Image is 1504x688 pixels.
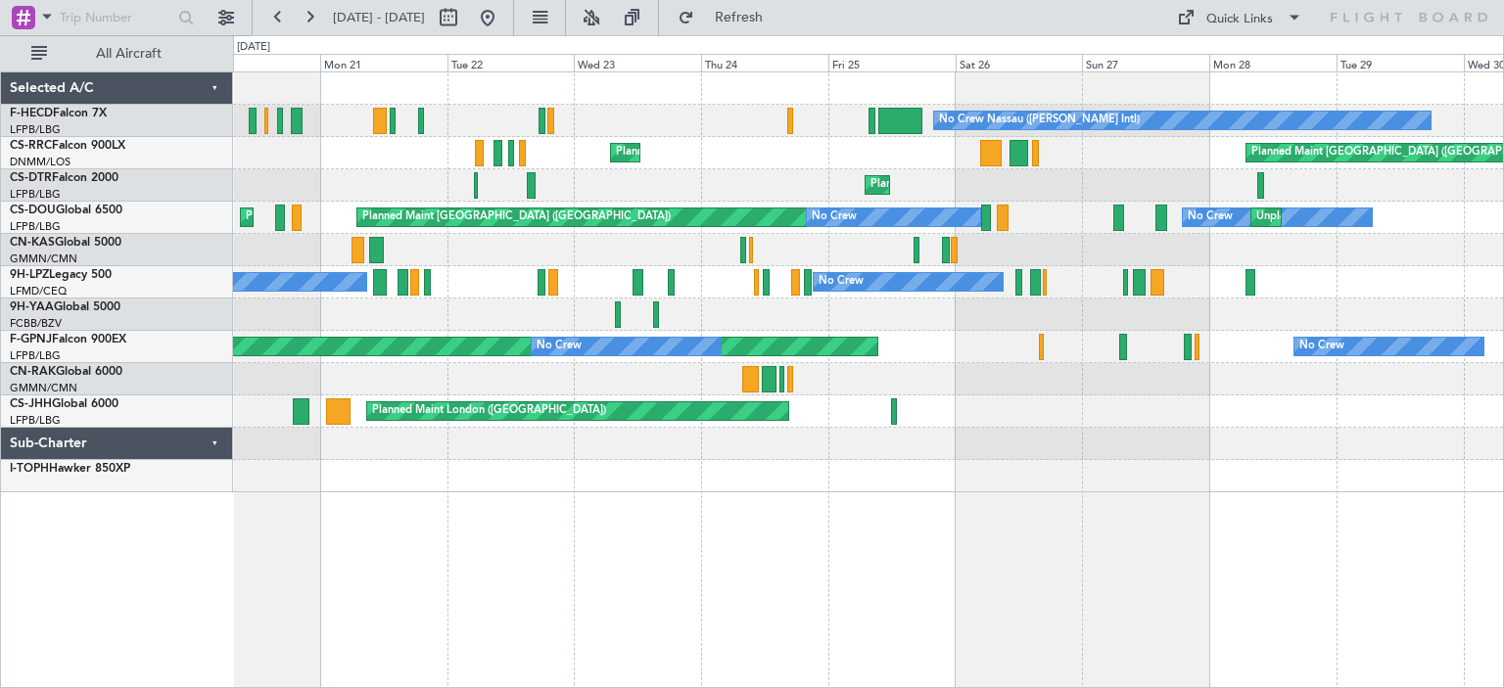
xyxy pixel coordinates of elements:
div: No Crew Nassau ([PERSON_NAME] Intl) [939,106,1140,135]
div: Planned Maint [PERSON_NAME] ([GEOGRAPHIC_DATA]) [870,170,1155,200]
a: F-HECDFalcon 7X [10,108,107,119]
a: LFMD/CEQ [10,284,67,298]
span: I-TOPH [10,463,49,475]
span: CS-RRC [10,140,52,152]
div: Sat 26 [956,54,1083,71]
span: 9H-LPZ [10,269,49,281]
div: Tue 22 [447,54,575,71]
div: Planned Maint [GEOGRAPHIC_DATA] ([GEOGRAPHIC_DATA]) [362,203,671,232]
div: Planned Maint London ([GEOGRAPHIC_DATA]) [372,396,606,426]
div: No Crew [812,203,857,232]
span: F-GPNJ [10,334,52,345]
a: LFPB/LBG [10,219,61,234]
input: Trip Number [60,3,172,32]
span: CS-JHH [10,398,52,410]
span: All Aircraft [51,47,207,61]
a: CS-DTRFalcon 2000 [10,172,118,184]
a: LFPB/LBG [10,187,61,202]
a: I-TOPHHawker 850XP [10,463,130,475]
div: Sun 20 [193,54,320,71]
div: No Crew [537,332,582,361]
a: FCBB/BZV [10,316,62,331]
a: CN-RAKGlobal 6000 [10,366,122,378]
a: DNMM/LOS [10,155,70,169]
span: F-HECD [10,108,53,119]
div: Quick Links [1206,10,1273,29]
div: Mon 28 [1209,54,1337,71]
a: CN-KASGlobal 5000 [10,237,121,249]
div: Wed 23 [574,54,701,71]
button: Refresh [669,2,786,33]
span: 9H-YAA [10,301,54,313]
span: CN-RAK [10,366,56,378]
div: No Crew [819,267,864,297]
span: CS-DTR [10,172,52,184]
div: Planned Maint [GEOGRAPHIC_DATA] ([GEOGRAPHIC_DATA]) [246,203,554,232]
a: LFPB/LBG [10,122,61,137]
a: CS-JHHGlobal 6000 [10,398,118,410]
a: LFPB/LBG [10,413,61,428]
a: LFPB/LBG [10,348,61,363]
div: Mon 21 [320,54,447,71]
a: F-GPNJFalcon 900EX [10,334,126,345]
div: No Crew [1299,332,1344,361]
a: GMMN/CMN [10,381,77,395]
button: All Aircraft [22,38,212,69]
a: 9H-YAAGlobal 5000 [10,301,120,313]
div: [DATE] [237,39,270,56]
div: Fri 25 [828,54,956,71]
div: Thu 24 [701,54,828,71]
span: [DATE] - [DATE] [333,9,425,26]
div: No Crew [1188,203,1233,232]
a: CS-RRCFalcon 900LX [10,140,125,152]
div: Tue 29 [1337,54,1464,71]
span: Refresh [698,11,780,24]
a: 9H-LPZLegacy 500 [10,269,112,281]
a: GMMN/CMN [10,252,77,266]
div: Sun 27 [1082,54,1209,71]
span: CS-DOU [10,205,56,216]
a: CS-DOUGlobal 6500 [10,205,122,216]
span: CN-KAS [10,237,55,249]
button: Quick Links [1167,2,1312,33]
div: Planned Maint [GEOGRAPHIC_DATA] ([GEOGRAPHIC_DATA]) [616,138,924,167]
